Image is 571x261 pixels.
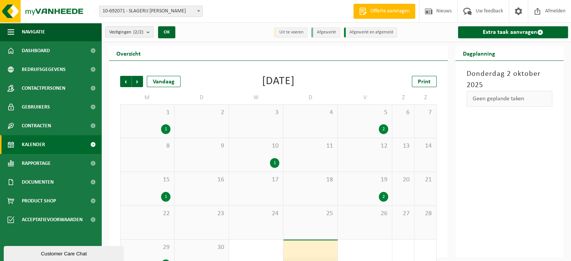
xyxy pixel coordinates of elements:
div: [DATE] [262,76,295,87]
button: Vestigingen(2/2) [105,26,154,38]
span: 27 [396,210,410,218]
iframe: chat widget [4,244,125,261]
div: 1 [161,124,170,134]
span: 22 [124,210,170,218]
span: Contactpersonen [22,79,65,98]
span: 30 [178,243,225,252]
div: 2 [379,124,388,134]
span: 28 [418,210,432,218]
span: Print [418,79,431,85]
div: 1 [161,192,170,202]
span: Bedrijfsgegevens [22,60,66,79]
div: Vandaag [147,76,181,87]
span: 5 [342,109,388,117]
td: Z [414,91,437,104]
span: Contracten [22,116,51,135]
span: 10-692071 - SLAGERIJ CHRIS - MACHELEN [99,6,202,17]
span: Vorige [120,76,131,87]
span: 11 [287,142,334,150]
td: D [283,91,338,104]
span: 26 [342,210,388,218]
td: D [175,91,229,104]
span: Navigatie [22,23,45,41]
span: Kalender [22,135,45,154]
td: M [120,91,175,104]
span: Acceptatievoorwaarden [22,210,83,229]
span: 6 [396,109,410,117]
span: 19 [342,176,388,184]
span: 10-692071 - SLAGERIJ CHRIS - MACHELEN [99,6,203,17]
div: 1 [270,158,279,168]
span: 1 [124,109,170,117]
span: Dashboard [22,41,50,60]
span: Product Shop [22,192,56,210]
h3: Donderdag 2 oktober 2025 [467,68,552,91]
td: W [229,91,283,104]
span: 13 [396,142,410,150]
span: Volgende [132,76,143,87]
span: 7 [418,109,432,117]
div: 2 [379,192,388,202]
h2: Dagplanning [455,46,503,60]
td: V [338,91,392,104]
h2: Overzicht [109,46,148,60]
span: 12 [342,142,388,150]
span: Rapportage [22,154,51,173]
span: 21 [418,176,432,184]
count: (2/2) [133,30,143,35]
span: 23 [178,210,225,218]
span: Gebruikers [22,98,50,116]
a: Print [412,76,437,87]
span: 15 [124,176,170,184]
button: OK [158,26,175,38]
span: 9 [178,142,225,150]
span: 25 [287,210,334,218]
span: Documenten [22,173,54,192]
a: Offerte aanvragen [353,4,415,19]
span: 17 [233,176,279,184]
span: 14 [418,142,432,150]
li: Afgewerkt [311,27,340,38]
span: 29 [124,243,170,252]
td: Z [392,91,414,104]
span: 16 [178,176,225,184]
span: 2 [178,109,225,117]
span: 24 [233,210,279,218]
span: 3 [233,109,279,117]
a: Extra taak aanvragen [458,26,568,38]
span: 4 [287,109,334,117]
div: Geen geplande taken [467,91,552,107]
span: 8 [124,142,170,150]
li: Afgewerkt en afgemeld [344,27,397,38]
span: 18 [287,176,334,184]
span: Vestigingen [109,27,143,38]
span: 20 [396,176,410,184]
li: Uit te voeren [274,27,307,38]
span: Offerte aanvragen [369,8,411,15]
span: 10 [233,142,279,150]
